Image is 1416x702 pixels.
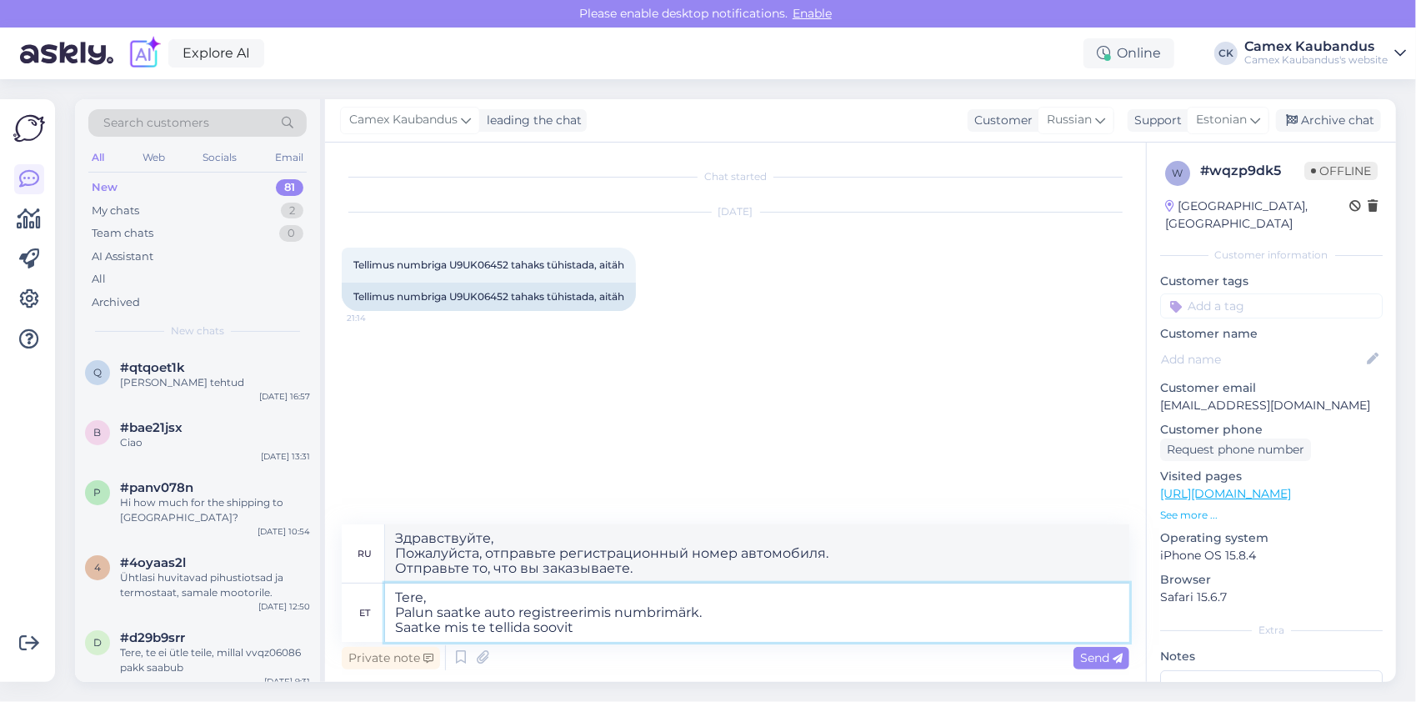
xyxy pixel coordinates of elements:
div: Request phone number [1160,439,1311,461]
div: Socials [199,147,240,168]
img: explore-ai [127,36,162,71]
div: All [88,147,108,168]
div: [DATE] 13:31 [261,450,310,463]
div: Private note [342,647,440,669]
span: #qtqoet1k [120,360,185,375]
span: #d29b9srr [120,630,185,645]
span: #4oyaas2l [120,555,186,570]
span: New chats [171,323,224,338]
div: Extra [1160,623,1383,638]
p: See more ... [1160,508,1383,523]
div: 81 [276,179,303,196]
span: Tellimus numbriga U9UK06452 tahaks tühistada, aitäh [353,258,624,271]
span: Search customers [103,114,209,132]
div: Support [1128,112,1182,129]
span: #bae21jsx [120,420,183,435]
span: Send [1080,650,1123,665]
div: Tere, te ei ütle teile, millal vvqz06086 pakk saabub [120,645,310,675]
p: iPhone OS 15.8.4 [1160,547,1383,564]
input: Add name [1161,350,1363,369]
p: Operating system [1160,529,1383,547]
div: leading the chat [480,112,582,129]
p: Browser [1160,571,1383,589]
span: Estonian [1196,111,1247,129]
div: Camex Kaubandus's website [1244,53,1388,67]
div: My chats [92,203,139,219]
p: Safari 15.6.7 [1160,589,1383,606]
div: [GEOGRAPHIC_DATA], [GEOGRAPHIC_DATA] [1165,198,1349,233]
div: et [359,599,370,627]
p: Customer tags [1160,273,1383,290]
div: [PERSON_NAME] tehtud [120,375,310,390]
div: Web [139,147,168,168]
div: Ciao [120,435,310,450]
div: Chat started [342,169,1129,184]
div: Email [272,147,307,168]
div: Archived [92,294,140,311]
div: Online [1083,38,1174,68]
div: [DATE] [342,204,1129,219]
div: [DATE] 12:50 [258,600,310,613]
span: d [93,636,102,649]
p: Customer name [1160,325,1383,343]
div: All [92,271,106,288]
span: 4 [94,561,101,574]
span: q [93,366,102,379]
div: Customer information [1160,248,1383,263]
span: 21:14 [347,312,409,324]
span: Russian [1047,111,1092,129]
p: Visited pages [1160,468,1383,485]
div: CK [1214,42,1238,65]
img: Askly Logo [13,113,45,144]
span: w [1173,167,1183,179]
div: Ühtlasi huvitavad pihustiotsad ja termostaat, samale mootorile. [120,570,310,600]
p: Customer phone [1160,421,1383,439]
input: Add a tag [1160,293,1383,318]
span: Offline [1304,162,1378,180]
span: Enable [788,6,837,21]
span: Camex Kaubandus [349,111,458,129]
a: Explore AI [168,39,264,68]
div: Tellimus numbriga U9UK06452 tahaks tühistada, aitäh [342,283,636,311]
div: [DATE] 10:54 [258,525,310,538]
div: ru [358,539,372,568]
div: [DATE] 16:57 [259,390,310,403]
span: b [94,426,102,439]
span: #panv078n [120,480,193,495]
div: 0 [279,225,303,242]
div: 2 [281,203,303,219]
div: Camex Kaubandus [1244,40,1388,53]
p: Notes [1160,648,1383,665]
div: Hi how much for the shipping to [GEOGRAPHIC_DATA]? [120,495,310,525]
div: [DATE] 9:31 [264,675,310,688]
textarea: Tere, Palun saatke auto registreerimis numbrimärk. Saatke mis te tellida soovi [385,584,1129,642]
div: AI Assistant [92,248,153,265]
span: p [94,486,102,499]
div: New [92,179,118,196]
textarea: Здравствуйте, Пожалуйста, отправьте регистрационный номер автомобиля. Отправьте то, что вы заказы... [385,524,1129,583]
div: Customer [968,112,1033,129]
div: Team chats [92,225,153,242]
div: Archive chat [1276,109,1381,132]
div: # wqzp9dk5 [1200,161,1304,181]
a: Camex KaubandusCamex Kaubandus's website [1244,40,1406,67]
a: [URL][DOMAIN_NAME] [1160,486,1291,501]
p: Customer email [1160,379,1383,397]
p: [EMAIL_ADDRESS][DOMAIN_NAME] [1160,397,1383,414]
